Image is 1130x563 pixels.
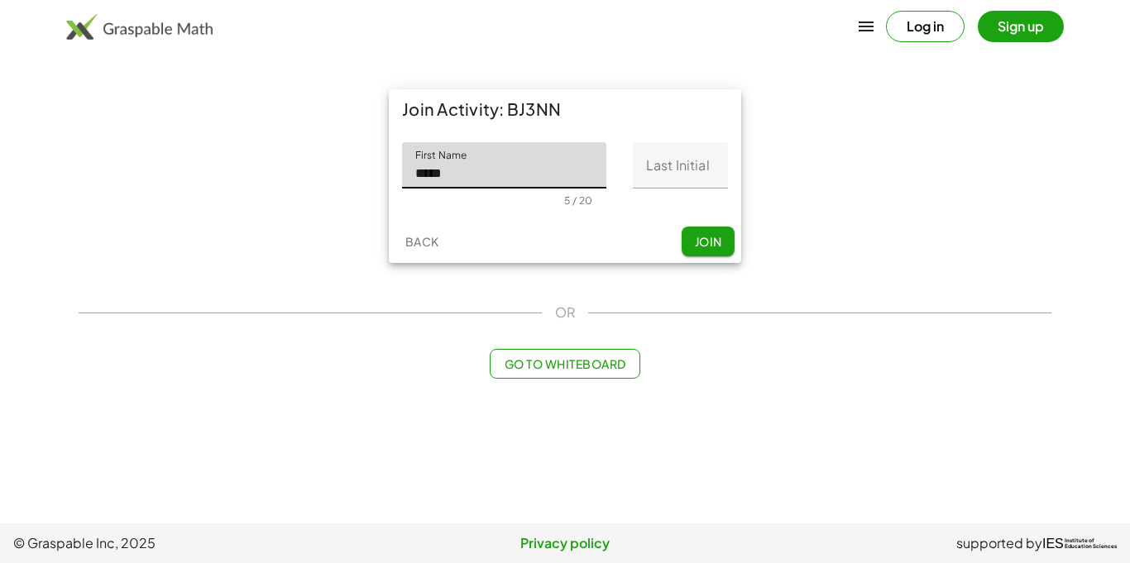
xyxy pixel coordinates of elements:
a: IESInstitute ofEducation Sciences [1042,533,1117,553]
button: Log in [886,11,965,42]
span: © Graspable Inc, 2025 [13,533,381,553]
a: Privacy policy [381,533,749,553]
div: 5 / 20 [564,194,592,207]
span: supported by [956,533,1042,553]
span: Go to Whiteboard [504,356,625,371]
span: OR [555,303,575,322]
button: Go to Whiteboard [490,349,639,379]
span: IES [1042,536,1064,551]
button: Join [682,227,735,256]
span: Institute of Education Sciences [1065,538,1117,550]
button: Sign up [978,11,1064,42]
button: Back [395,227,448,256]
div: Join Activity: BJ3NN [389,89,741,129]
span: Join [694,234,721,249]
span: Back [405,234,438,249]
